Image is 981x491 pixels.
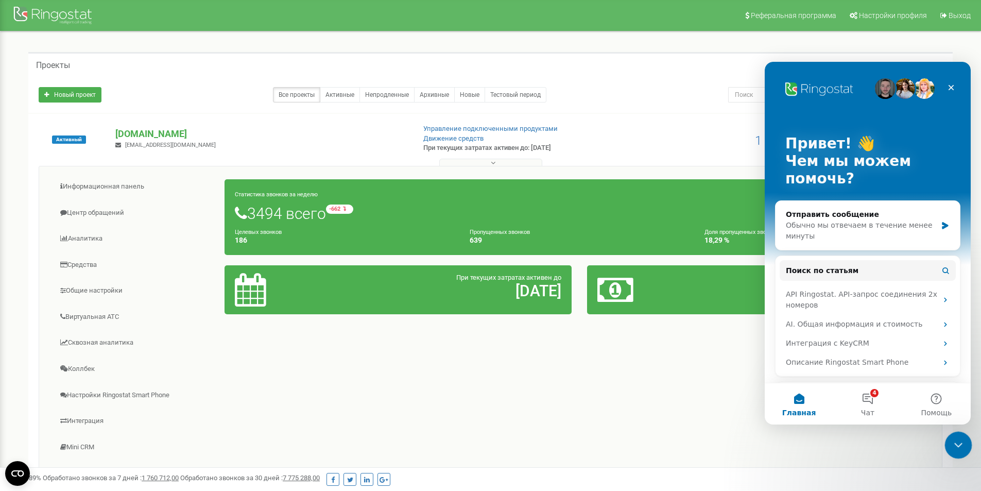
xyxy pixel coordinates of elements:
h4: 639 [470,236,689,244]
a: Центр обращений [47,200,225,226]
span: Реферальная программа [751,11,836,20]
p: При текущих затратах активен до: [DATE] [423,143,638,153]
span: Выход [949,11,971,20]
a: Активные [320,87,360,103]
h4: 186 [235,236,454,244]
input: Поиск [728,87,898,103]
small: Целевых звонков [235,229,282,235]
u: 1 760 712,00 [142,474,179,482]
span: Настройки профиля [859,11,927,20]
a: Коллтрекинг [47,461,225,486]
a: Сквозная аналитика [47,330,225,355]
span: Активный [52,136,86,144]
a: Информационная панель [47,174,225,199]
button: Open CMP widget [5,461,30,486]
small: -662 [326,205,353,214]
small: Доля пропущенных звонков [704,229,779,235]
a: Виртуальная АТС [47,304,225,330]
a: Все проекты [273,87,320,103]
a: Mini CRM [47,435,225,460]
span: Обработано звонков за 7 дней : [43,474,179,482]
h1: 3494 всего [235,205,924,222]
u: 7 775 288,00 [283,474,320,482]
a: Средства [47,252,225,278]
a: Настройки Ringostat Smart Phone [47,383,225,408]
iframe: Intercom live chat [765,62,971,425]
span: 1 780,62 USD [755,133,828,148]
a: Интеграция [47,409,225,434]
a: Общие настройки [47,278,225,303]
iframe: Intercom live chat [945,432,972,459]
a: Тестовый период [485,87,546,103]
a: Непродленные [359,87,415,103]
small: Пропущенных звонков [470,229,530,235]
a: Коллбек [47,357,225,382]
a: Новые [454,87,485,103]
a: Новый проект [39,87,101,103]
span: [EMAIL_ADDRESS][DOMAIN_NAME] [125,142,216,148]
h2: 1 780,62 $ [711,282,924,299]
a: Аналитика [47,226,225,251]
small: Статистика звонков за неделю [235,191,318,198]
h5: Проекты [36,61,70,70]
span: Обработано звонков за 30 дней : [180,474,320,482]
a: Управление подключенными продуктами [423,125,558,132]
h2: [DATE] [349,282,561,299]
a: Движение средств [423,134,484,142]
a: Архивные [414,87,455,103]
h4: 18,29 % [704,236,924,244]
p: [DOMAIN_NAME] [115,127,406,141]
span: При текущих затратах активен до [456,274,561,281]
